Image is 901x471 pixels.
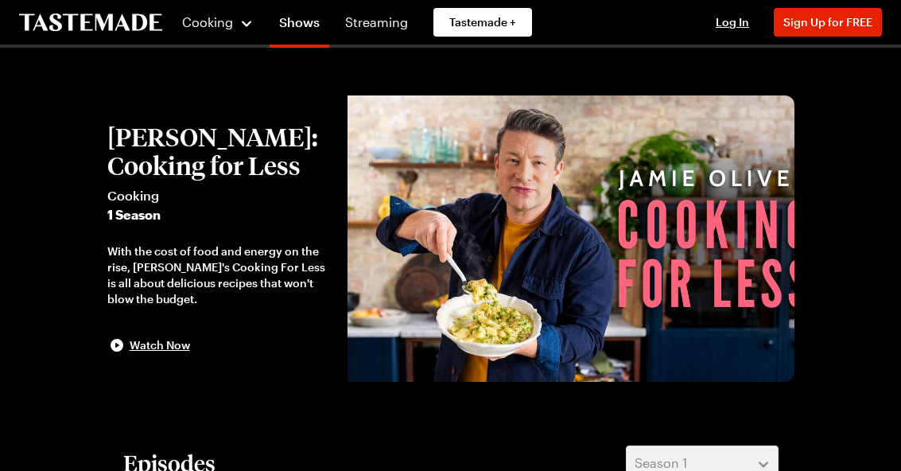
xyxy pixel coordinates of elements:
h2: [PERSON_NAME]: Cooking for Less [107,123,332,180]
span: Log In [716,15,749,29]
span: Sign Up for FREE [783,15,872,29]
button: Log In [701,14,764,30]
a: To Tastemade Home Page [19,14,162,32]
img: Jamie Oliver: Cooking for Less [348,95,794,382]
button: [PERSON_NAME]: Cooking for LessCooking1 SeasonWith the cost of food and energy on the rise, [PERS... [107,123,332,355]
span: Tastemade + [449,14,516,30]
a: Tastemade + [433,8,532,37]
div: With the cost of food and energy on the rise, [PERSON_NAME]'s Cooking For Less is all about delic... [107,243,332,307]
a: Shows [270,3,329,48]
span: Cooking [107,186,332,205]
span: Cooking [182,14,233,29]
span: 1 Season [107,205,332,224]
button: Sign Up for FREE [774,8,882,37]
button: Cooking [181,3,254,41]
span: Watch Now [130,337,190,353]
